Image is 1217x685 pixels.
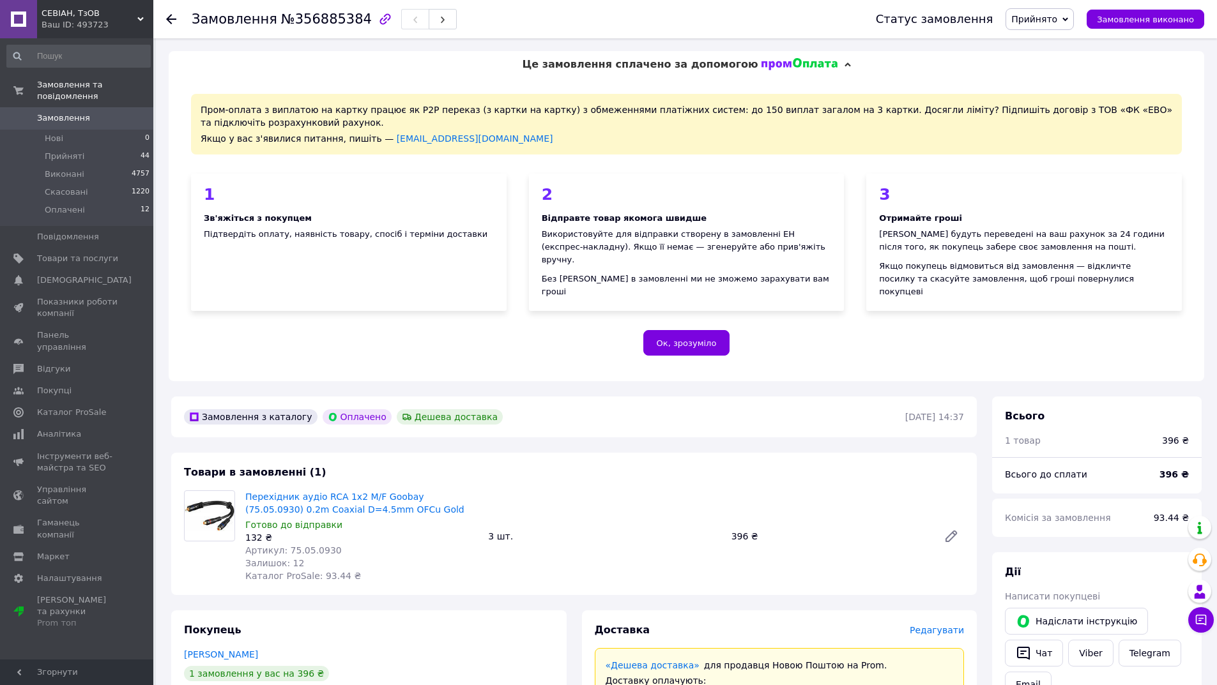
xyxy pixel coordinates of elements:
a: Viber [1068,640,1113,666]
span: Показники роботи компанії [37,296,118,319]
span: Управління сайтом [37,484,118,507]
span: 1220 [132,186,149,198]
span: Налаштування [37,573,102,584]
span: Нові [45,133,63,144]
a: Редагувати [938,523,964,549]
span: Оплачені [45,204,85,216]
span: Редагувати [910,625,964,635]
span: 4757 [132,169,149,180]
span: 44 [141,151,149,162]
time: [DATE] 14:37 [905,412,964,422]
span: Прийняті [45,151,84,162]
a: Telegram [1119,640,1181,666]
div: для продавця Новою Поштою на Prom. [606,659,954,672]
b: 396 ₴ [1160,469,1189,479]
div: Використовуйте для відправки створену в замовленні ЕН (експрес-накладну). Якщо її немає — згенеру... [542,228,832,266]
span: Замовлення [37,112,90,124]
span: Комісія за замовлення [1005,513,1111,523]
button: Замовлення виконано [1087,10,1204,29]
b: Відправте товар якомога швидше [542,213,707,223]
img: Перехідник аудіо RCA 1x2 M/F Goobay (75.05.0930) 0.2m Coaxial D=4.5mm OFCu Gold [185,501,234,531]
div: 1 [204,186,494,202]
span: Написати покупцеві [1005,591,1100,601]
span: Замовлення [192,11,277,27]
div: [PERSON_NAME] будуть переведені на ваш рахунок за 24 години після того, як покупець забере своє з... [879,228,1169,253]
button: Надіслати інструкцію [1005,608,1148,635]
div: 396 ₴ [1162,434,1189,447]
span: Залишок: 12 [245,558,304,568]
span: Доставка [595,624,650,636]
span: Покупці [37,385,72,396]
div: Якщо покупець відмовиться від замовлення — відкличте посилку та скасуйте замовлення, щоб гроші по... [879,260,1169,298]
span: Це замовлення сплачено за допомогою [522,58,758,70]
span: Повідомлення [37,231,99,243]
span: [DEMOGRAPHIC_DATA] [37,275,132,286]
span: Готово до відправки [245,520,342,530]
div: Повернутися назад [166,13,176,26]
span: Аналітика [37,428,81,440]
span: 12 [141,204,149,216]
div: 132 ₴ [245,531,478,544]
span: Дії [1005,566,1021,578]
div: Оплачено [323,409,392,425]
span: [PERSON_NAME] та рахунки [37,594,118,629]
div: Пром-оплата з виплатою на картку працює як P2P переказ (з картки на картку) з обмеженнями платіжн... [191,94,1182,154]
div: Без [PERSON_NAME] в замовленні ми не зможемо зарахувати вам гроші [542,273,832,298]
a: [PERSON_NAME] [184,649,258,659]
span: Відгуки [37,363,70,375]
div: Якщо у вас з'явилися питання, пишіть — [201,132,1172,145]
div: Статус замовлення [876,13,993,26]
b: Отримайте гроші [879,213,962,223]
button: Ок, зрозуміло [643,330,730,356]
span: Каталог ProSale: 93.44 ₴ [245,571,361,581]
span: Товари в замовленні (1) [184,466,326,478]
div: Ваш ID: 493723 [42,19,153,31]
span: Маркет [37,551,70,562]
div: Підтвердіть оплату, наявність товару, спосіб і терміни доставки [204,228,494,241]
div: 396 ₴ [726,527,933,545]
a: [EMAIL_ADDRESS][DOMAIN_NAME] [397,133,553,144]
span: 1 товар [1005,435,1041,446]
span: Всього [1005,410,1045,422]
span: Виконані [45,169,84,180]
span: СЕВІАН, ТзОВ [42,8,137,19]
a: Перехідник аудіо RCA 1x2 M/F Goobay (75.05.0930) 0.2m Coaxial D=4.5mm OFCu Gold [245,492,464,515]
div: Дешева доставка [397,409,503,425]
a: «Дешева доставка» [606,660,700,670]
div: 1 замовлення у вас на 396 ₴ [184,666,329,681]
span: №356885384 [281,11,372,27]
div: 2 [542,186,832,202]
span: Покупець [184,624,241,636]
span: Панель управління [37,329,118,352]
span: 0 [145,133,149,144]
b: Зв'яжіться з покупцем [204,213,312,223]
span: Прийнято [1011,14,1057,24]
button: Чат з покупцем [1188,607,1214,633]
span: Інструменти веб-майстра та SEO [37,451,118,474]
button: Чат [1005,640,1063,666]
span: Скасовані [45,186,88,198]
span: Артикул: 75.05.0930 [245,545,342,555]
span: Замовлення виконано [1097,15,1194,24]
input: Пошук [6,45,151,68]
span: Ок, зрозуміло [657,338,717,348]
span: Всього до сплати [1005,469,1087,479]
span: Товари та послуги [37,253,118,264]
img: evopay logo [762,58,838,71]
div: 3 [879,186,1169,202]
span: 93.44 ₴ [1154,513,1189,523]
span: Замовлення та повідомлення [37,79,153,102]
div: Prom топ [37,617,118,629]
span: Гаманець компанії [37,517,118,540]
div: 3 шт. [483,527,726,545]
div: Замовлення з каталогу [184,409,318,425]
span: Каталог ProSale [37,407,106,418]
